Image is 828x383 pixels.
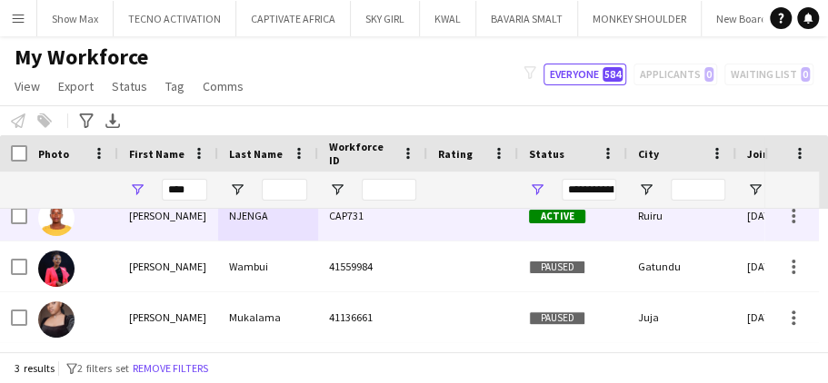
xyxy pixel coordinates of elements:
span: Last Name [229,147,283,161]
div: CAP731 [318,191,427,241]
a: View [7,74,47,98]
button: Open Filter Menu [747,182,763,198]
a: Tag [158,74,192,98]
div: 41136661 [318,292,427,342]
span: Photo [38,147,69,161]
span: Rating [438,147,473,161]
button: Open Filter Menu [229,182,245,198]
input: Workforce ID Filter Input [362,179,416,201]
app-action-btn: Advanced filters [75,110,97,132]
span: Paused [529,260,585,274]
span: Active [529,210,585,223]
button: CAPTIVATE AFRICA [236,1,351,36]
span: First Name [129,147,185,161]
button: Open Filter Menu [329,182,345,198]
div: 41559984 [318,241,427,291]
button: Everyone584 [544,64,626,85]
img: JOAN NJENGA [38,200,75,236]
span: Export [58,78,94,94]
div: [PERSON_NAME] [118,241,218,291]
app-action-btn: Export XLSX [102,110,124,132]
span: Workforce ID [329,140,394,167]
span: Status [112,78,147,94]
div: Wambui [218,241,318,291]
div: Ruiru [627,191,736,241]
span: Paused [529,311,585,325]
div: Mukalama [218,292,318,342]
span: My Workforce [15,44,148,71]
input: City Filter Input [671,179,725,201]
button: Remove filters [129,358,212,378]
span: 584 [603,67,623,82]
button: SKY GIRL [351,1,420,36]
div: Juja [627,292,736,342]
div: [PERSON_NAME] [118,292,218,342]
img: Joan Wambui [38,250,75,287]
div: [PERSON_NAME] [118,191,218,241]
button: MONKEY SHOULDER [578,1,702,36]
button: Open Filter Menu [129,182,145,198]
span: 2 filters set [77,361,129,375]
a: Comms [195,74,251,98]
input: Last Name Filter Input [262,179,307,201]
button: BAVARIA SMALT [476,1,578,36]
button: TECNO ACTIVATION [114,1,236,36]
span: Tag [165,78,185,94]
span: Comms [203,78,244,94]
button: KWAL [420,1,476,36]
div: Gatundu [627,241,736,291]
div: NJENGA [218,191,318,241]
button: New Board [702,1,783,36]
a: Export [51,74,101,98]
button: Show Max [37,1,114,36]
span: City [638,147,659,161]
span: Status [529,147,564,161]
img: Joanne Mukalama [38,301,75,338]
span: View [15,78,40,94]
button: Open Filter Menu [638,182,654,198]
span: Joined [747,147,783,161]
input: First Name Filter Input [162,179,207,201]
button: Open Filter Menu [529,182,545,198]
a: Status [105,74,155,98]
